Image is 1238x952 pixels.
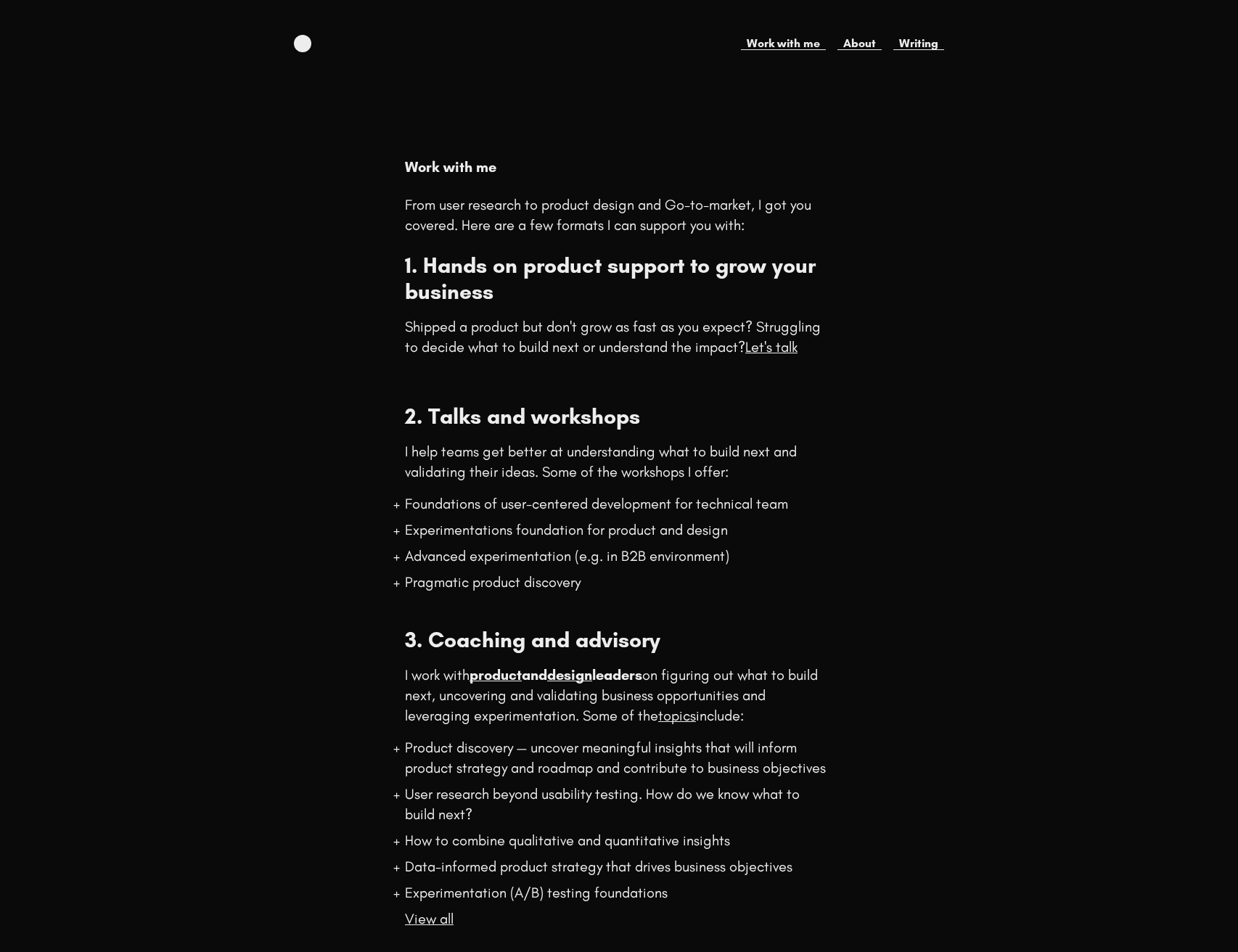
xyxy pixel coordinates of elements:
[405,572,832,592] li: Pragmatic product discovery
[470,666,522,684] a: product
[405,737,832,778] li: Product discovery — uncover meaningful insights that will inform product strategy and roadmap and...
[405,520,832,540] li: Experimentations foundation for product and design
[405,316,832,357] p: Shipped a product but don't grow as fast as you expect? Struggling to decide what to build next o...
[405,910,454,927] a: View all
[405,157,832,177] h2: Work with me
[405,882,832,903] li: Experimentation (A/B) testing foundations
[405,546,832,566] li: Advanced experimentation (e.g. in B2B environment)
[745,338,798,356] a: Let's talk
[893,35,944,52] a: Writing
[405,784,832,824] li: User research beyond usability testing. How do we know what to build next?
[658,707,696,724] a: topics
[470,666,642,684] strong: and leaders
[405,856,832,877] li: Data-informed product strategy that drives business objectives
[405,441,832,482] p: I help teams get better at understanding what to build next and validating their ideas. Some of t...
[405,194,832,235] p: From user research to product design and Go-to-market, I got you covered. Here are a few formats ...
[405,253,832,305] h2: 1. Hands on product support to grow your business
[405,665,832,726] p: I work with on figuring out what to build next, uncovering and validating business opportunities ...
[405,403,832,430] h3: 2. Talks and workshops
[741,35,826,52] a: Work with me
[547,666,592,684] a: design
[405,627,832,653] h3: 3. Coaching and advisory
[405,493,832,514] li: Foundations of user-centered development for technical team
[405,830,832,850] li: How to combine qualitative and quantitative insights
[837,35,882,52] a: About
